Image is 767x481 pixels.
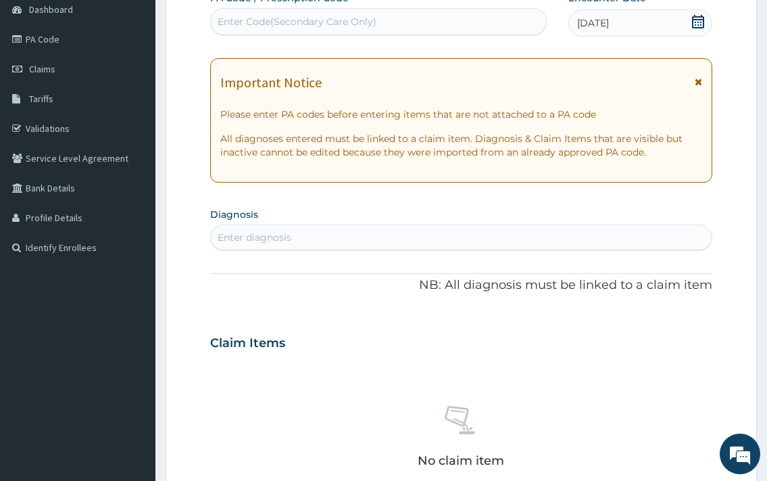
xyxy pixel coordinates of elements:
[29,63,55,75] span: Claims
[220,108,701,121] p: Please enter PA codes before entering items that are not attached to a PA code
[29,3,73,16] span: Dashboard
[210,336,285,351] h3: Claim Items
[7,329,257,377] textarea: Type your message and hit 'Enter'
[218,231,291,244] div: Enter diagnosis
[29,93,53,105] span: Tariffs
[210,208,258,221] label: Diagnosis
[220,132,701,159] p: All diagnoses entered must be linked to a claim item. Diagnosis & Claim Items that are visible bu...
[577,16,609,30] span: [DATE]
[25,68,55,101] img: d_794563401_company_1708531726252_794563401
[220,75,322,90] h1: Important Notice
[218,15,376,28] div: Enter Code(Secondary Care Only)
[418,454,504,467] p: No claim item
[210,277,712,294] p: NB: All diagnosis must be linked to a claim item
[222,7,254,39] div: Minimize live chat window
[78,150,187,287] span: We're online!
[70,76,227,93] div: Chat with us now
